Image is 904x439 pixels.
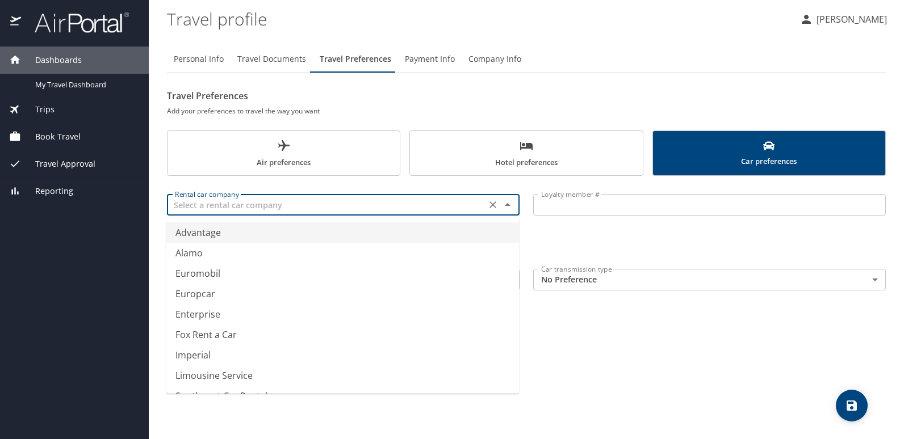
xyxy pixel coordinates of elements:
li: Southwest Car Rental [166,386,519,406]
span: Trips [21,103,55,116]
div: No Preference [533,269,886,290]
span: Travel Approval [21,158,95,170]
span: Dashboards [21,54,82,66]
span: Travel Preferences [320,52,391,66]
li: Europcar [166,284,519,304]
span: Book Travel [21,130,81,143]
span: Personal Info [174,52,224,66]
input: Select a rental car company [170,197,483,212]
div: scrollable force tabs example [167,130,886,176]
span: Company Info [468,52,521,66]
h2: Travel Preferences [167,87,886,105]
li: Fox Rent a Car [166,324,519,345]
span: Hotel preferences [417,139,635,169]
li: Imperial [166,345,519,365]
button: save [836,390,868,421]
li: Limousine Service [166,365,519,386]
span: Car preferences [660,140,878,168]
p: [PERSON_NAME] [813,12,887,26]
span: Payment Info [405,52,455,66]
h6: Add your preferences to travel the way you want [167,105,886,117]
li: Advantage [166,222,519,243]
span: My Travel Dashboard [35,79,135,90]
img: icon-airportal.png [10,11,22,33]
button: [PERSON_NAME] [795,9,892,29]
span: Reporting [21,185,73,197]
li: Euromobil [166,263,519,284]
button: Close [500,197,516,213]
li: Alamo [166,243,519,263]
span: Air preferences [174,139,393,169]
li: Enterprise [166,304,519,324]
img: airportal-logo.png [22,11,129,33]
button: Clear [485,197,501,213]
span: Travel Documents [237,52,306,66]
h1: Travel profile [167,1,790,36]
div: Profile [167,45,886,73]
